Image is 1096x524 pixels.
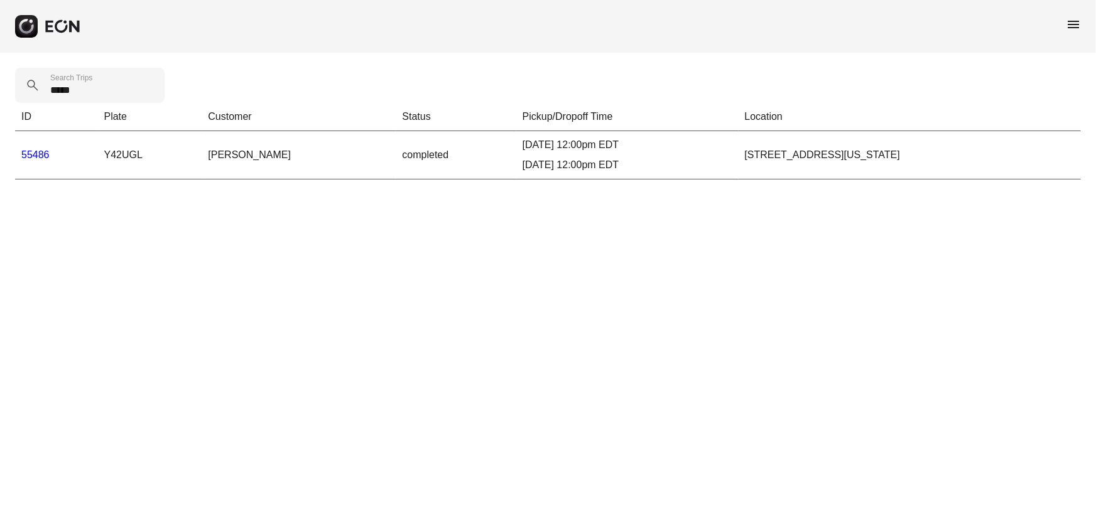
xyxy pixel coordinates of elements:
[15,103,98,131] th: ID
[202,103,396,131] th: Customer
[396,103,516,131] th: Status
[523,158,732,173] div: [DATE] 12:00pm EDT
[523,137,732,152] div: [DATE] 12:00pm EDT
[396,131,516,179] td: completed
[98,131,202,179] td: Y42UGL
[739,131,1081,179] td: [STREET_ADDRESS][US_STATE]
[739,103,1081,131] th: Location
[516,103,739,131] th: Pickup/Dropoff Time
[21,149,50,160] a: 55486
[1066,17,1081,32] span: menu
[202,131,396,179] td: [PERSON_NAME]
[98,103,202,131] th: Plate
[50,73,92,83] label: Search Trips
